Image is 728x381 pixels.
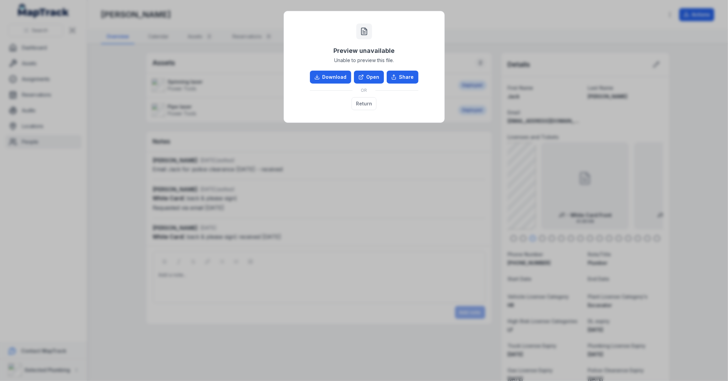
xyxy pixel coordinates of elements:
button: Return [352,97,376,110]
span: Unable to preview this file. [334,57,394,64]
button: Share [387,71,418,84]
a: Download [310,71,351,84]
h3: Preview unavailable [333,46,395,56]
a: Open [354,71,384,84]
div: OR [310,84,418,97]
